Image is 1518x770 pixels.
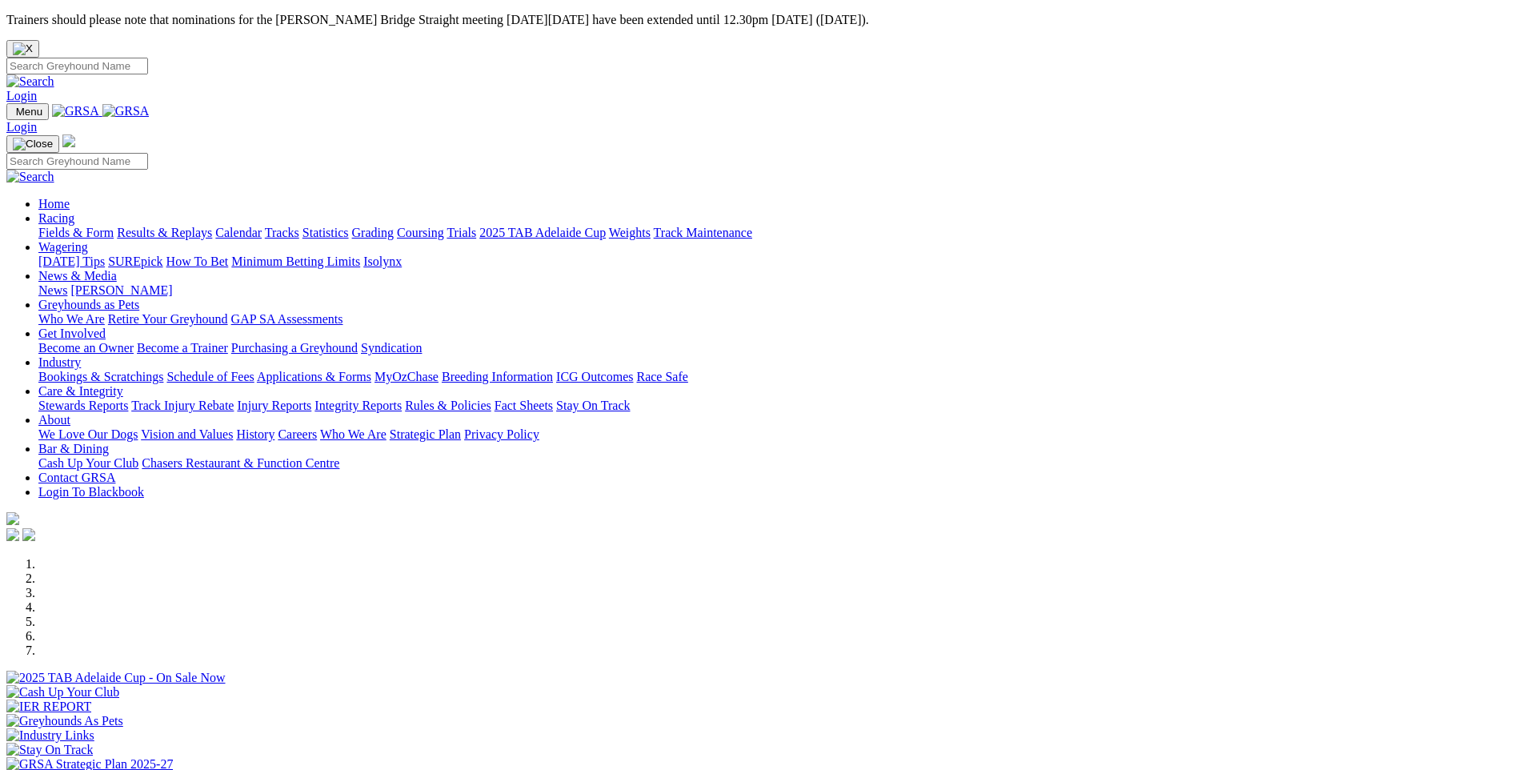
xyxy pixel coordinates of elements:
[6,153,148,170] input: Search
[447,226,476,239] a: Trials
[38,427,1512,442] div: About
[6,671,226,685] img: 2025 TAB Adelaide Cup - On Sale Now
[556,399,630,412] a: Stay On Track
[442,370,553,383] a: Breeding Information
[38,327,106,340] a: Get Involved
[38,456,1512,471] div: Bar & Dining
[62,134,75,147] img: logo-grsa-white.png
[374,370,439,383] a: MyOzChase
[215,226,262,239] a: Calendar
[38,312,105,326] a: Who We Are
[117,226,212,239] a: Results & Replays
[6,13,1512,27] p: Trainers should please note that nominations for the [PERSON_NAME] Bridge Straight meeting [DATE]...
[6,728,94,743] img: Industry Links
[231,255,360,268] a: Minimum Betting Limits
[16,106,42,118] span: Menu
[38,255,105,268] a: [DATE] Tips
[166,255,229,268] a: How To Bet
[13,138,53,150] img: Close
[142,456,339,470] a: Chasers Restaurant & Function Centre
[108,255,162,268] a: SUREpick
[22,528,35,541] img: twitter.svg
[141,427,233,441] a: Vision and Values
[38,456,138,470] a: Cash Up Your Club
[38,413,70,427] a: About
[6,685,119,700] img: Cash Up Your Club
[464,427,539,441] a: Privacy Policy
[231,341,358,355] a: Purchasing a Greyhound
[236,427,274,441] a: History
[6,528,19,541] img: facebook.svg
[70,283,172,297] a: [PERSON_NAME]
[38,240,88,254] a: Wagering
[352,226,394,239] a: Grading
[302,226,349,239] a: Statistics
[38,211,74,225] a: Racing
[38,427,138,441] a: We Love Our Dogs
[13,42,33,55] img: X
[231,312,343,326] a: GAP SA Assessments
[405,399,491,412] a: Rules & Policies
[6,40,39,58] button: Close
[363,255,402,268] a: Isolynx
[6,74,54,89] img: Search
[6,512,19,525] img: logo-grsa-white.png
[38,283,1512,298] div: News & Media
[479,226,606,239] a: 2025 TAB Adelaide Cup
[6,743,93,757] img: Stay On Track
[6,170,54,184] img: Search
[38,384,123,398] a: Care & Integrity
[108,312,228,326] a: Retire Your Greyhound
[6,103,49,120] button: Toggle navigation
[166,370,254,383] a: Schedule of Fees
[361,341,422,355] a: Syndication
[38,255,1512,269] div: Wagering
[38,399,1512,413] div: Care & Integrity
[390,427,461,441] a: Strategic Plan
[38,471,115,484] a: Contact GRSA
[636,370,687,383] a: Race Safe
[38,283,67,297] a: News
[38,399,128,412] a: Stewards Reports
[38,312,1512,327] div: Greyhounds as Pets
[265,226,299,239] a: Tracks
[556,370,633,383] a: ICG Outcomes
[131,399,234,412] a: Track Injury Rebate
[654,226,752,239] a: Track Maintenance
[320,427,387,441] a: Who We Are
[38,370,163,383] a: Bookings & Scratchings
[38,197,70,211] a: Home
[52,104,99,118] img: GRSA
[237,399,311,412] a: Injury Reports
[314,399,402,412] a: Integrity Reports
[38,370,1512,384] div: Industry
[397,226,444,239] a: Coursing
[609,226,651,239] a: Weights
[38,226,114,239] a: Fields & Form
[6,120,37,134] a: Login
[38,226,1512,240] div: Racing
[278,427,317,441] a: Careers
[38,355,81,369] a: Industry
[257,370,371,383] a: Applications & Forms
[6,58,148,74] input: Search
[38,485,144,499] a: Login To Blackbook
[6,135,59,153] button: Toggle navigation
[38,269,117,283] a: News & Media
[38,341,134,355] a: Become an Owner
[38,341,1512,355] div: Get Involved
[495,399,553,412] a: Fact Sheets
[6,714,123,728] img: Greyhounds As Pets
[6,700,91,714] img: IER REPORT
[102,104,150,118] img: GRSA
[6,89,37,102] a: Login
[38,442,109,455] a: Bar & Dining
[137,341,228,355] a: Become a Trainer
[38,298,139,311] a: Greyhounds as Pets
